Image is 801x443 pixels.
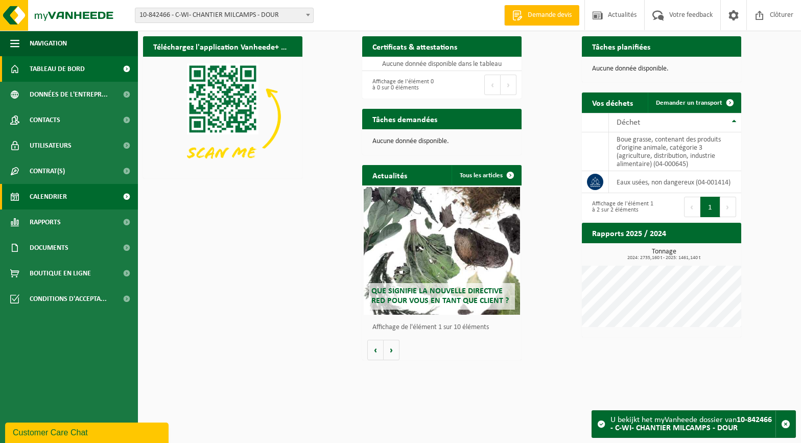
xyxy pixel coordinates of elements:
[582,223,676,243] h2: Rapports 2025 / 2024
[700,197,720,217] button: 1
[30,158,65,184] span: Contrat(s)
[592,65,731,73] p: Aucune donnée disponible.
[525,10,574,20] span: Demande devis
[587,248,741,261] h3: Tonnage
[30,133,72,158] span: Utilisateurs
[362,57,522,71] td: Aucune donnée disponible dans le tableau
[30,107,60,133] span: Contacts
[609,171,741,193] td: eaux usées, non dangereux (04-001414)
[684,197,700,217] button: Previous
[610,416,772,432] strong: 10-842466 - C-WI- CHANTIER MILCAMPS - DOUR
[720,197,736,217] button: Next
[610,411,775,437] div: U bekijkt het myVanheede dossier van
[582,36,661,56] h2: Tâches planifiées
[371,287,509,305] span: Que signifie la nouvelle directive RED pour vous en tant que client ?
[652,243,740,263] a: Consulter les rapports
[135,8,313,22] span: 10-842466 - C-WI- CHANTIER MILCAMPS - DOUR
[30,235,68,261] span: Documents
[5,421,171,443] iframe: chat widget
[656,100,722,106] span: Demander un transport
[362,165,417,185] h2: Actualités
[617,119,640,127] span: Déchet
[501,75,516,95] button: Next
[384,340,399,360] button: Volgende
[582,92,643,112] h2: Vos déchets
[504,5,579,26] a: Demande devis
[30,31,67,56] span: Navigation
[30,82,108,107] span: Données de l'entrepr...
[30,209,61,235] span: Rapports
[362,36,467,56] h2: Certificats & attestations
[362,109,447,129] h2: Tâches demandées
[372,324,516,331] p: Affichage de l'élément 1 sur 10 éléments
[135,8,314,23] span: 10-842466 - C-WI- CHANTIER MILCAMPS - DOUR
[587,196,656,218] div: Affichage de l'élément 1 à 2 sur 2 éléments
[30,286,107,312] span: Conditions d'accepta...
[609,132,741,171] td: boue grasse, contenant des produits d'origine animale, catégorie 3 (agriculture, distribution, in...
[484,75,501,95] button: Previous
[648,92,740,113] a: Demander un transport
[143,57,302,176] img: Download de VHEPlus App
[587,255,741,261] span: 2024: 2735,160 t - 2025: 1461,140 t
[143,36,302,56] h2: Téléchargez l'application Vanheede+ maintenant!
[30,184,67,209] span: Calendrier
[30,56,85,82] span: Tableau de bord
[367,340,384,360] button: Vorige
[30,261,91,286] span: Boutique en ligne
[364,187,520,315] a: Que signifie la nouvelle directive RED pour vous en tant que client ?
[367,74,437,96] div: Affichage de l'élément 0 à 0 sur 0 éléments
[372,138,511,145] p: Aucune donnée disponible.
[452,165,521,185] a: Tous les articles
